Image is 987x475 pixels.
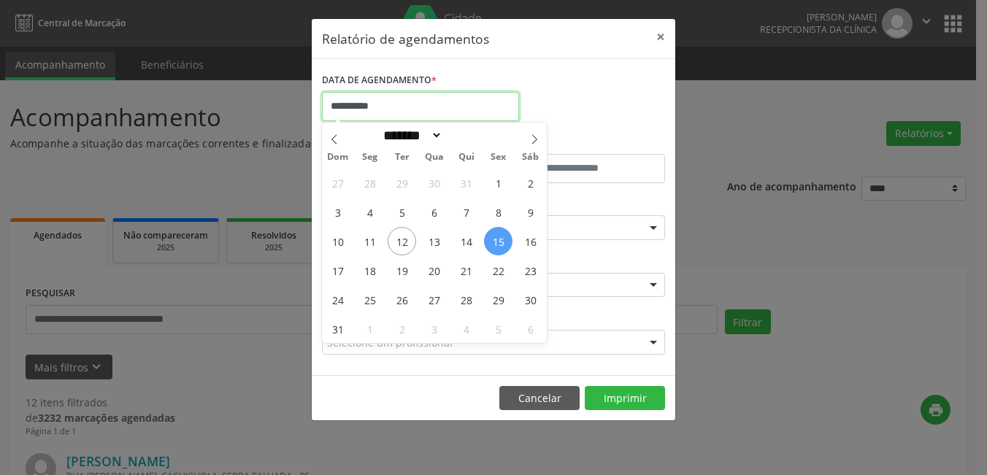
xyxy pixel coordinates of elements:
span: Agosto 10, 2025 [323,227,352,255]
span: Agosto 20, 2025 [420,256,448,285]
span: Agosto 26, 2025 [388,285,416,314]
span: Agosto 2, 2025 [516,169,545,197]
span: Agosto 22, 2025 [484,256,512,285]
span: Agosto 25, 2025 [356,285,384,314]
button: Imprimir [585,386,665,411]
span: Agosto 11, 2025 [356,227,384,255]
span: Agosto 19, 2025 [388,256,416,285]
span: Agosto 13, 2025 [420,227,448,255]
span: Julho 31, 2025 [452,169,480,197]
span: Julho 27, 2025 [323,169,352,197]
span: Setembro 5, 2025 [484,314,512,343]
span: Agosto 16, 2025 [516,227,545,255]
label: ATÉ [497,131,665,154]
span: Setembro 6, 2025 [516,314,545,343]
span: Qua [418,152,450,162]
span: Agosto 8, 2025 [484,198,512,226]
span: Agosto 5, 2025 [388,198,416,226]
span: Agosto 31, 2025 [323,314,352,343]
span: Agosto 23, 2025 [516,256,545,285]
span: Setembro 1, 2025 [356,314,384,343]
span: Agosto 24, 2025 [323,285,352,314]
span: Agosto 6, 2025 [420,198,448,226]
button: Close [646,19,675,55]
span: Seg [354,152,386,162]
span: Agosto 4, 2025 [356,198,384,226]
span: Ter [386,152,418,162]
button: Cancelar [499,386,580,411]
span: Agosto 14, 2025 [452,227,480,255]
span: Julho 30, 2025 [420,169,448,197]
span: Agosto 29, 2025 [484,285,512,314]
span: Agosto 15, 2025 [484,227,512,255]
span: Agosto 1, 2025 [484,169,512,197]
span: Setembro 4, 2025 [452,314,480,343]
span: Sáb [515,152,547,162]
span: Agosto 9, 2025 [516,198,545,226]
span: Setembro 2, 2025 [388,314,416,343]
span: Agosto 28, 2025 [452,285,480,314]
span: Agosto 27, 2025 [420,285,448,314]
span: Julho 29, 2025 [388,169,416,197]
label: DATA DE AGENDAMENTO [322,69,437,92]
span: Dom [322,152,354,162]
span: Agosto 30, 2025 [516,285,545,314]
input: Year [442,128,491,143]
span: Julho 28, 2025 [356,169,384,197]
span: Agosto 18, 2025 [356,256,384,285]
span: Agosto 21, 2025 [452,256,480,285]
h5: Relatório de agendamentos [322,29,489,48]
span: Agosto 3, 2025 [323,198,352,226]
span: Setembro 3, 2025 [420,314,448,343]
span: Sex [483,152,515,162]
select: Month [378,128,442,143]
span: Agosto 12, 2025 [388,227,416,255]
span: Agosto 17, 2025 [323,256,352,285]
span: Qui [450,152,483,162]
span: Agosto 7, 2025 [452,198,480,226]
span: Selecione um profissional [327,335,453,350]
